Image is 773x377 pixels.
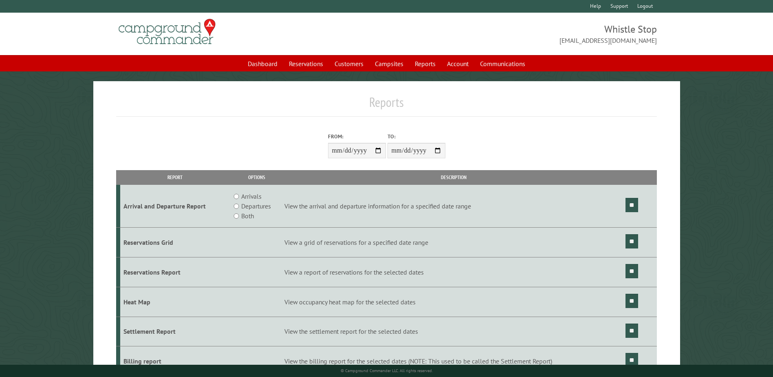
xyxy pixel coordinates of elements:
td: Billing report [120,346,230,376]
td: Reservations Report [120,257,230,287]
a: Reservations [284,56,328,71]
label: To: [388,133,445,140]
td: Arrival and Departure Report [120,185,230,228]
th: Options [230,170,283,184]
a: Reports [410,56,440,71]
small: © Campground Commander LLC. All rights reserved. [341,368,433,373]
a: Dashboard [243,56,282,71]
a: Customers [330,56,368,71]
td: Settlement Report [120,317,230,346]
a: Communications [475,56,530,71]
a: Account [442,56,473,71]
label: Departures [241,201,271,211]
td: View the settlement report for the selected dates [283,317,624,346]
td: View the billing report for the selected dates (NOTE: This used to be called the Settlement Report) [283,346,624,376]
label: Both [241,211,254,221]
td: View a grid of reservations for a specified date range [283,228,624,257]
td: Reservations Grid [120,228,230,257]
td: View the arrival and departure information for a specified date range [283,185,624,228]
th: Report [120,170,230,184]
a: Campsites [370,56,408,71]
span: Whistle Stop [EMAIL_ADDRESS][DOMAIN_NAME] [387,22,657,45]
td: View a report of reservations for the selected dates [283,257,624,287]
img: Campground Commander [116,16,218,48]
th: Description [283,170,624,184]
td: View occupancy heat map for the selected dates [283,287,624,317]
h1: Reports [116,94,656,117]
label: From: [328,133,386,140]
label: Arrivals [241,191,262,201]
td: Heat Map [120,287,230,317]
